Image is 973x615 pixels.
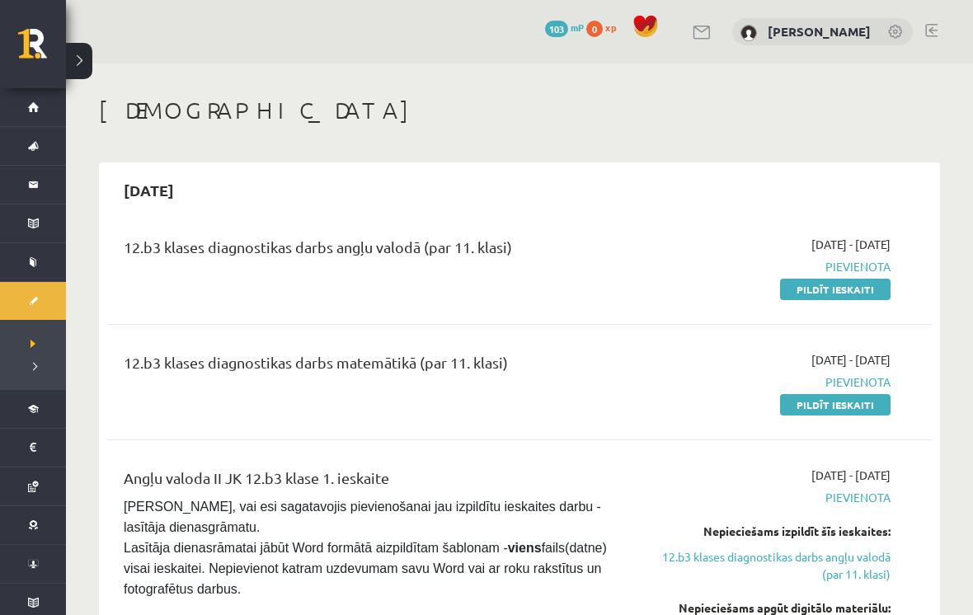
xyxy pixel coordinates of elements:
a: Rīgas 1. Tālmācības vidusskola [18,29,66,70]
span: [PERSON_NAME], vai esi sagatavojis pievienošanai jau izpildītu ieskaites darbu - lasītāja dienasg... [124,500,610,596]
div: 12.b3 klases diagnostikas darbs angļu valodā (par 11. klasi) [124,236,627,266]
a: 0 xp [586,21,624,34]
h2: [DATE] [107,171,190,209]
div: 12.b3 klases diagnostikas darbs matemātikā (par 11. klasi) [124,351,627,382]
span: Pievienota [651,258,891,275]
a: Pildīt ieskaiti [780,279,891,300]
span: Pievienota [651,489,891,506]
a: Pildīt ieskaiti [780,394,891,415]
span: 103 [545,21,568,37]
span: Pievienota [651,373,891,391]
div: Nepieciešams izpildīt šīs ieskaites: [651,523,891,540]
span: mP [571,21,584,34]
img: Sofija Starovoitova [740,25,757,41]
strong: viens [508,541,542,555]
span: 0 [586,21,603,37]
span: [DATE] - [DATE] [811,467,891,484]
a: 12.b3 klases diagnostikas darbs angļu valodā (par 11. klasi) [651,548,891,583]
div: Angļu valoda II JK 12.b3 klase 1. ieskaite [124,467,627,497]
span: [DATE] - [DATE] [811,236,891,253]
span: xp [605,21,616,34]
a: 103 mP [545,21,584,34]
span: [DATE] - [DATE] [811,351,891,369]
a: [PERSON_NAME] [768,23,871,40]
h1: [DEMOGRAPHIC_DATA] [99,96,940,124]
